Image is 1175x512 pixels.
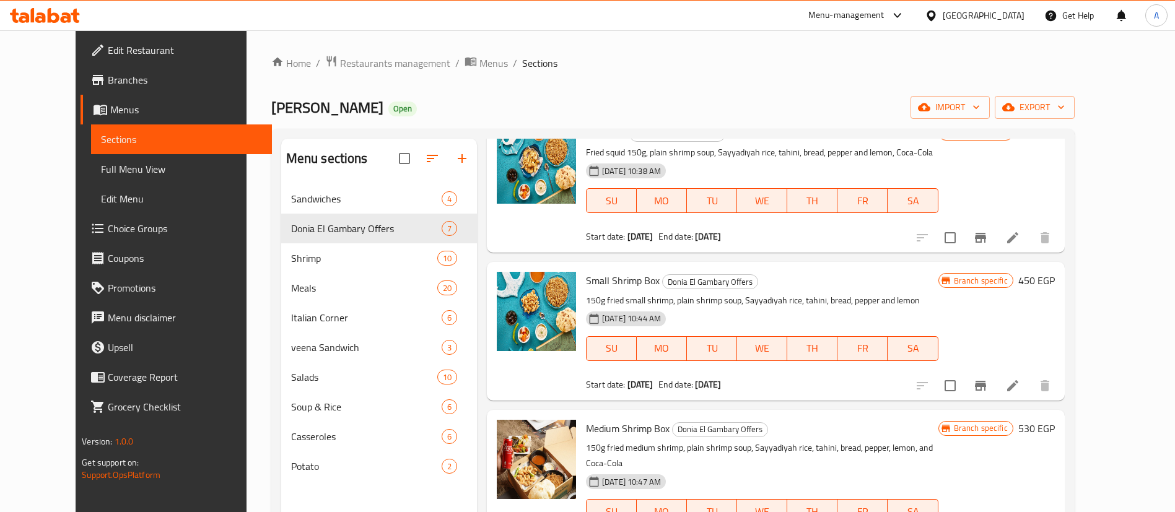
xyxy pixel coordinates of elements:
[271,93,383,121] span: [PERSON_NAME]
[586,440,938,471] p: 150g fried medium shrimp, plain shrimp soup, Sayyadiyah rice, tahini, bread, pepper, lemon, and C...
[642,192,682,210] span: MO
[455,56,460,71] li: /
[286,149,368,168] h2: Menu sections
[81,214,272,243] a: Choice Groups
[281,362,477,392] div: Salads10
[438,282,456,294] span: 20
[81,392,272,422] a: Grocery Checklist
[291,191,442,206] div: Sandwiches
[391,145,417,171] span: Select all sections
[291,221,442,236] span: Donia El Gambary Offers
[291,429,442,444] span: Casseroles
[586,336,637,361] button: SU
[442,221,457,236] div: items
[1030,223,1060,253] button: delete
[101,191,262,206] span: Edit Menu
[281,184,477,214] div: Sandwiches4
[108,221,262,236] span: Choice Groups
[442,401,456,413] span: 6
[787,188,837,213] button: TH
[291,399,442,414] span: Soup & Rice
[442,193,456,205] span: 4
[437,370,457,384] div: items
[291,340,442,355] div: veena Sandwich
[281,451,477,481] div: Potato2
[737,188,787,213] button: WE
[81,273,272,303] a: Promotions
[108,43,262,58] span: Edit Restaurant
[920,100,980,115] span: import
[271,56,311,71] a: Home
[81,303,272,332] a: Menu disclaimer
[110,102,262,117] span: Menus
[388,103,417,114] span: Open
[966,223,995,253] button: Branch-specific-item
[808,8,885,23] div: Menu-management
[108,280,262,295] span: Promotions
[281,273,477,303] div: Meals20
[388,102,417,116] div: Open
[1005,378,1020,393] a: Edit menu item
[597,476,666,488] span: [DATE] 10:47 AM
[893,339,933,357] span: SA
[438,371,456,383] span: 10
[742,192,782,210] span: WE
[101,162,262,176] span: Full Menu View
[340,56,450,71] span: Restaurants management
[949,275,1013,287] span: Branch specific
[937,225,963,251] span: Select to update
[81,332,272,362] a: Upsell
[479,56,508,71] span: Menus
[497,124,576,204] img: Squid Box
[586,271,660,290] span: Small Shrimp Box
[91,124,272,154] a: Sections
[81,65,272,95] a: Branches
[658,376,693,393] span: End date:
[82,433,112,449] span: Version:
[281,243,477,273] div: Shrimp10
[687,188,737,213] button: TU
[108,399,262,414] span: Grocery Checklist
[792,339,832,357] span: TH
[695,228,721,245] b: [DATE]
[637,336,687,361] button: MO
[911,96,990,119] button: import
[442,223,456,235] span: 7
[995,96,1075,119] button: export
[586,228,626,245] span: Start date:
[281,332,477,362] div: veena Sandwich3
[586,419,670,438] span: Medium Shrimp Box
[316,56,320,71] li: /
[442,459,457,474] div: items
[937,373,963,399] span: Select to update
[281,392,477,422] div: Soup & Rice6
[662,274,758,289] div: Donia El Gambary Offers
[438,253,456,264] span: 10
[81,362,272,392] a: Coverage Report
[442,312,456,324] span: 6
[592,192,632,210] span: SU
[291,370,437,384] div: Salads
[513,56,517,71] li: /
[597,165,666,177] span: [DATE] 10:38 AM
[115,433,134,449] span: 1.0.0
[692,192,732,210] span: TU
[1154,9,1159,22] span: A
[101,132,262,147] span: Sections
[442,429,457,444] div: items
[437,280,457,295] div: items
[1018,420,1055,437] h6: 530 EGP
[586,145,938,160] p: Fried squid 150g, plain shrimp soup, Sayyadiyah rice, tahini, bread, pepper and lemon, Coca-Cola
[108,251,262,266] span: Coupons
[842,339,883,357] span: FR
[737,336,787,361] button: WE
[663,275,758,289] span: Donia El Gambary Offers
[82,454,139,471] span: Get support on:
[687,336,737,361] button: TU
[442,342,456,354] span: 3
[966,371,995,401] button: Branch-specific-item
[1018,272,1055,289] h6: 450 EGP
[888,336,938,361] button: SA
[108,340,262,355] span: Upsell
